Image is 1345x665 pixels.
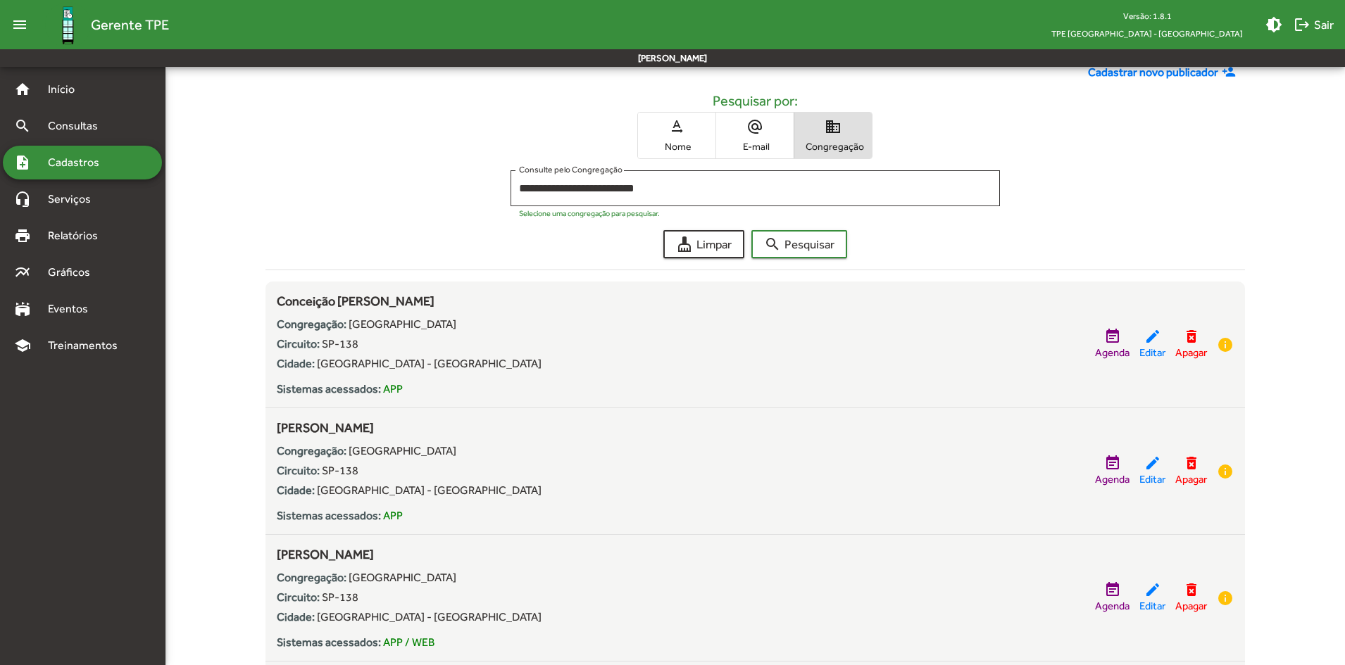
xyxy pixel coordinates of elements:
span: APP [383,382,403,395]
mat-icon: edit [1144,328,1161,345]
span: APP / WEB [383,635,434,649]
span: [GEOGRAPHIC_DATA] - [GEOGRAPHIC_DATA] [317,357,542,370]
span: Gerente TPE [91,13,169,36]
span: SP-138 [322,590,358,604]
strong: Cidade: [277,483,315,497]
mat-icon: menu [6,11,34,39]
span: [GEOGRAPHIC_DATA] - [GEOGRAPHIC_DATA] [317,610,542,623]
mat-icon: note_add [14,154,31,171]
mat-icon: home [14,81,31,98]
span: SP-138 [322,337,358,350]
button: Limpar [663,230,744,258]
button: Nome [638,113,715,158]
span: Consultas [39,118,116,134]
mat-icon: info [1217,336,1234,353]
span: Agenda [1095,471,1130,488]
mat-icon: event_note [1104,581,1121,598]
span: SP-138 [322,464,358,477]
span: Apagar [1175,471,1207,488]
span: Serviços [39,191,110,208]
strong: Circuito: [277,590,320,604]
strong: Cidade: [277,610,315,623]
mat-icon: person_add [1222,65,1239,80]
div: Versão: 1.8.1 [1040,7,1254,25]
mat-icon: event_note [1104,455,1121,471]
mat-icon: stadium [14,300,31,317]
span: Congregação [798,140,868,153]
mat-icon: domain [825,118,842,135]
span: Cadastrar novo publicador [1088,64,1218,81]
span: Nome [642,140,712,153]
img: Logo [45,2,91,48]
button: Sair [1288,12,1339,37]
span: Cadastros [39,154,118,171]
mat-icon: cleaning_services [676,236,693,253]
mat-icon: search [764,236,781,253]
mat-hint: Selecione uma congregação para pesquisar. [519,209,660,217]
strong: Circuito: [277,464,320,477]
mat-icon: alternate_email [746,118,763,135]
span: Limpar [676,232,732,257]
span: E-mail [720,140,790,153]
mat-icon: headset_mic [14,191,31,208]
span: Início [39,81,95,98]
mat-icon: logout [1294,16,1310,33]
strong: Sistemas acessados: [277,509,381,522]
span: APP [383,509,403,522]
mat-icon: delete_forever [1183,455,1200,471]
strong: Sistemas acessados: [277,382,381,395]
mat-icon: print [14,227,31,244]
span: Apagar [1175,345,1207,361]
span: Pesquisar [764,232,834,257]
strong: Circuito: [277,337,320,350]
mat-icon: delete_forever [1183,581,1200,598]
mat-icon: text_rotation_none [668,118,685,135]
button: E-mail [716,113,794,158]
span: Eventos [39,300,107,317]
mat-icon: edit [1144,581,1161,598]
span: Treinamentos [39,337,134,354]
span: Editar [1139,345,1165,361]
span: Editar [1139,598,1165,614]
span: Gráficos [39,264,109,281]
button: Congregação [794,113,872,158]
span: [PERSON_NAME] [277,420,374,435]
span: Sair [1294,12,1334,37]
span: [GEOGRAPHIC_DATA] [349,444,456,457]
mat-icon: delete_forever [1183,328,1200,345]
mat-icon: school [14,337,31,354]
strong: Cidade: [277,357,315,370]
span: Agenda [1095,345,1130,361]
strong: Congregação: [277,571,346,584]
span: [GEOGRAPHIC_DATA] [349,571,456,584]
mat-icon: info [1217,463,1234,480]
mat-icon: event_note [1104,328,1121,345]
span: Relatórios [39,227,116,244]
span: [GEOGRAPHIC_DATA] - [GEOGRAPHIC_DATA] [317,483,542,497]
strong: Congregação: [277,317,346,331]
span: Apagar [1175,598,1207,614]
h5: Pesquisar por: [277,92,1234,109]
strong: Sistemas acessados: [277,635,381,649]
span: TPE [GEOGRAPHIC_DATA] - [GEOGRAPHIC_DATA] [1040,25,1254,42]
mat-icon: brightness_medium [1265,16,1282,33]
span: Conceição [PERSON_NAME] [277,293,434,308]
button: Pesquisar [751,230,847,258]
span: Agenda [1095,598,1130,614]
span: [GEOGRAPHIC_DATA] [349,317,456,331]
mat-icon: info [1217,590,1234,607]
mat-icon: search [14,118,31,134]
mat-icon: edit [1144,455,1161,471]
strong: Congregação: [277,444,346,457]
a: Gerente TPE [34,2,169,48]
span: [PERSON_NAME] [277,547,374,562]
mat-icon: multiline_chart [14,264,31,281]
span: Editar [1139,471,1165,488]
